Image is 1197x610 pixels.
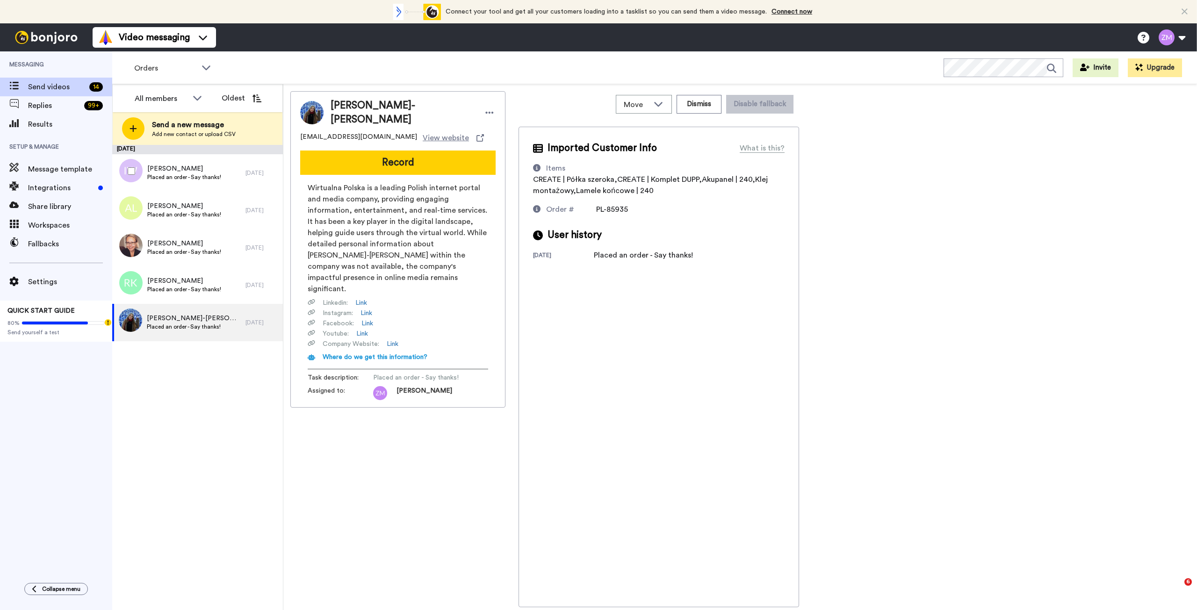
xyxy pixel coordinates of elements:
span: Orders [134,63,197,74]
span: Settings [28,276,112,287]
span: Add new contact or upload CSV [152,130,236,138]
span: Linkedin : [323,298,348,308]
span: [PERSON_NAME] [147,201,221,211]
div: [DATE] [245,281,278,289]
div: [DATE] [245,207,278,214]
span: Imported Customer Info [548,141,657,155]
img: rk.png [119,271,143,294]
div: What is this? [740,143,785,154]
button: Upgrade [1128,58,1182,77]
div: Tooltip anchor [104,318,112,327]
div: All members [135,93,188,104]
span: QUICK START GUIDE [7,308,75,314]
span: Placed an order - Say thanks! [373,373,462,382]
div: [DATE] [245,169,278,177]
img: zm.png [373,386,387,400]
div: 99 + [84,101,103,110]
span: CREATE | Półka szeroka,CREATE | Komplet DUPP,Akupanel | 240,Klej montażowy,Lamele końcowe | 240 [533,176,768,194]
span: Workspaces [28,220,112,231]
span: Collapse menu [42,585,80,593]
iframe: Intercom live chat [1165,578,1188,601]
span: View website [423,132,469,144]
span: Facebook : [323,319,354,328]
span: Youtube : [323,329,349,338]
span: Move [624,99,649,110]
span: Video messaging [119,31,190,44]
span: 80% [7,319,20,327]
span: Placed an order - Say thanks! [147,286,221,293]
span: Results [28,119,112,130]
a: Link [387,339,398,349]
div: [DATE] [245,244,278,251]
span: Share library [28,201,112,212]
span: Instagram : [323,309,353,318]
div: [DATE] [245,319,278,326]
div: Placed an order - Say thanks! [594,250,693,261]
div: 14 [89,82,103,92]
span: Send a new message [152,119,236,130]
div: Order # [546,204,574,215]
button: Oldest [215,89,268,108]
img: al.png [119,196,143,220]
span: Replies [28,100,80,111]
span: Message template [28,164,112,175]
button: Record [300,151,496,175]
span: [EMAIL_ADDRESS][DOMAIN_NAME] [300,132,417,144]
img: vm-color.svg [98,30,113,45]
a: Connect now [772,8,812,15]
a: Link [356,329,368,338]
span: [PERSON_NAME] [147,276,221,286]
button: Collapse menu [24,583,88,595]
a: Link [361,319,373,328]
span: [PERSON_NAME] [147,239,221,248]
span: PL-85935 [596,206,628,213]
span: Placed an order - Say thanks! [147,323,241,330]
span: Wirtualna Polska is a leading Polish internet portal and media company, providing engaging inform... [308,182,488,294]
span: 6 [1184,578,1192,586]
img: 1b664393-36c6-4275-b29d-0d89713628bc.jpg [119,309,142,332]
span: Assigned to: [308,386,373,400]
span: [PERSON_NAME]-[PERSON_NAME] [331,99,474,127]
a: View website [423,132,484,144]
span: [PERSON_NAME] [147,164,221,173]
button: Disable fallback [726,95,793,114]
span: Placed an order - Say thanks! [147,173,221,181]
span: Placed an order - Say thanks! [147,248,221,256]
span: Company Website : [323,339,379,349]
button: Invite [1073,58,1118,77]
span: [PERSON_NAME] [397,386,452,400]
a: Link [361,309,372,318]
span: Connect your tool and get all your customers loading into a tasklist so you can send them a video... [446,8,767,15]
img: bj-logo-header-white.svg [11,31,81,44]
span: Send videos [28,81,86,93]
div: animation [389,4,441,20]
span: User history [548,228,602,242]
img: Image of Anna TRZEMŻALSKA-WŁADYKA [300,101,324,124]
span: Send yourself a test [7,329,105,336]
a: Link [355,298,367,308]
span: [PERSON_NAME]-[PERSON_NAME] [147,314,241,323]
div: [DATE] [112,145,283,154]
span: Integrations [28,182,94,194]
div: [DATE] [533,251,594,261]
img: 19970e80-dad0-44b5-8760-183c148d90c6.jpg [119,234,143,257]
span: Fallbacks [28,238,112,250]
span: Task description : [308,373,373,382]
div: Items [546,163,565,174]
span: Placed an order - Say thanks! [147,211,221,218]
button: Dismiss [677,95,721,114]
span: Where do we get this information? [323,354,427,360]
